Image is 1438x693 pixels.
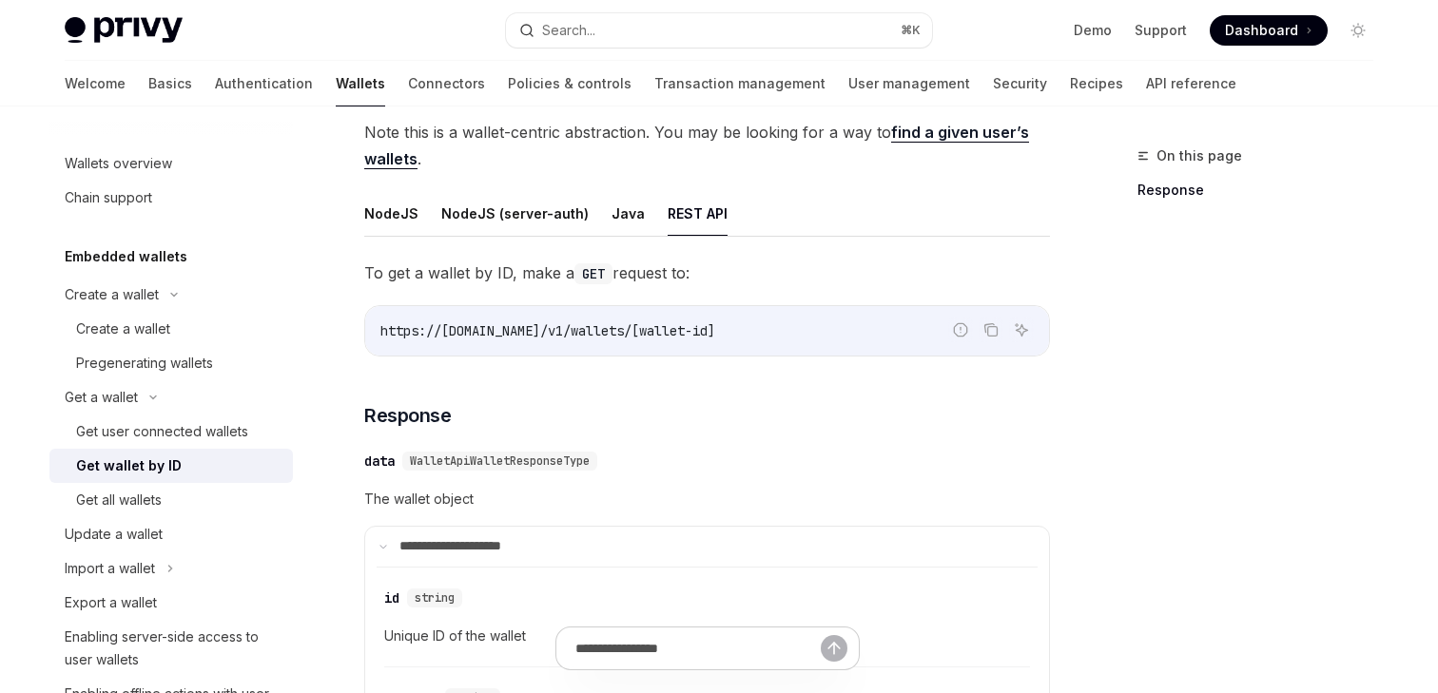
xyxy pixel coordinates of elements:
[65,591,157,614] div: Export a wallet
[65,186,152,209] div: Chain support
[441,191,589,236] button: NodeJS (server-auth)
[65,626,282,671] div: Enabling server-side access to user wallets
[1343,15,1373,46] button: Toggle dark mode
[49,586,293,620] a: Export a wallet
[215,61,313,106] a: Authentication
[364,402,451,429] span: Response
[49,346,293,380] a: Pregenerating wallets
[415,590,455,606] span: string
[1135,21,1187,40] a: Support
[76,454,182,477] div: Get wallet by ID
[49,312,293,346] a: Create a wallet
[364,191,418,236] button: NodeJS
[508,61,632,106] a: Policies & controls
[848,61,970,106] a: User management
[364,260,1050,286] span: To get a wallet by ID, make a request to:
[979,318,1003,342] button: Copy the contents from the code block
[76,420,248,443] div: Get user connected wallets
[49,181,293,215] a: Chain support
[384,588,399,607] div: id
[76,489,162,511] div: Get all wallets
[1009,318,1034,342] button: Ask AI
[821,635,847,662] button: Send message
[506,13,932,48] button: Search...⌘K
[65,17,183,44] img: light logo
[49,449,293,483] a: Get wallet by ID
[1210,15,1328,46] a: Dashboard
[1156,144,1242,167] span: On this page
[76,352,213,375] div: Pregenerating wallets
[364,119,1050,172] span: Note this is a wallet-centric abstraction. You may be looking for a way to .
[49,483,293,517] a: Get all wallets
[49,517,293,551] a: Update a wallet
[380,322,715,339] span: https://[DOMAIN_NAME]/v1/wallets/[wallet-id]
[1070,61,1123,106] a: Recipes
[65,386,138,409] div: Get a wallet
[1225,21,1298,40] span: Dashboard
[76,318,170,340] div: Create a wallet
[65,152,172,175] div: Wallets overview
[65,523,163,546] div: Update a wallet
[336,61,385,106] a: Wallets
[612,191,645,236] button: Java
[668,191,728,236] button: REST API
[49,620,293,677] a: Enabling server-side access to user wallets
[1146,61,1236,106] a: API reference
[364,452,395,471] div: data
[1074,21,1112,40] a: Demo
[654,61,826,106] a: Transaction management
[993,61,1047,106] a: Security
[65,245,187,268] h5: Embedded wallets
[364,488,1050,510] span: The wallet object
[574,263,612,284] code: GET
[948,318,973,342] button: Report incorrect code
[408,61,485,106] a: Connectors
[65,61,126,106] a: Welcome
[49,414,293,449] a: Get user connected wallets
[65,283,159,306] div: Create a wallet
[1137,175,1389,205] a: Response
[65,557,155,580] div: Import a wallet
[542,19,595,42] div: Search...
[901,23,921,38] span: ⌘ K
[148,61,192,106] a: Basics
[49,146,293,181] a: Wallets overview
[410,453,590,469] span: WalletApiWalletResponseType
